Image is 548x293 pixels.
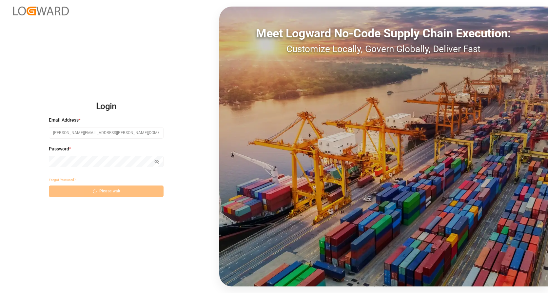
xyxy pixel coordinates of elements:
[49,146,69,152] span: Password
[49,127,164,139] input: Enter your email
[13,7,69,15] img: Logward_new_orange.png
[219,42,548,56] div: Customize Locally, Govern Globally, Deliver Fast
[49,96,164,117] h2: Login
[49,117,79,124] span: Email Address
[219,25,548,42] div: Meet Logward No-Code Supply Chain Execution:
